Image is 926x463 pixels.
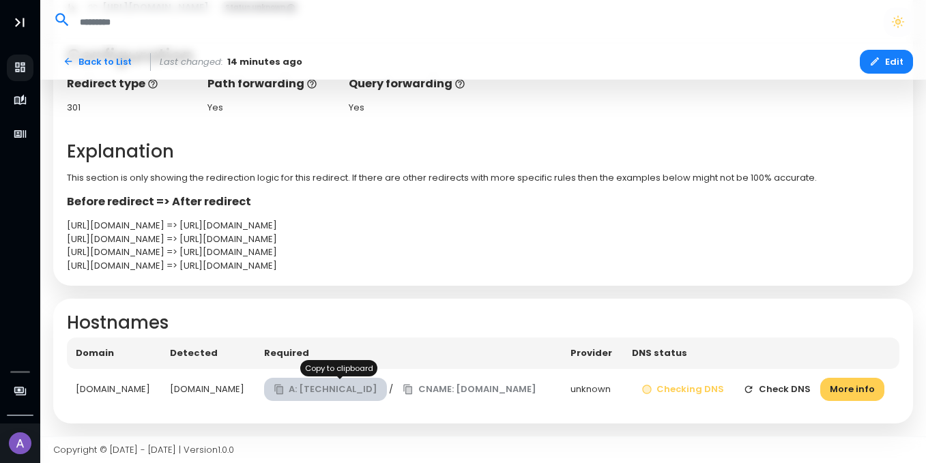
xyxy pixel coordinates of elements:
[67,141,900,162] h2: Explanation
[161,369,255,410] td: [DOMAIN_NAME]
[67,101,194,115] div: 301
[67,245,900,259] div: [URL][DOMAIN_NAME] => [URL][DOMAIN_NAME]
[9,432,31,455] img: Avatar
[562,338,622,369] th: Provider
[623,338,900,369] th: DNS status
[255,338,562,369] th: Required
[570,383,613,396] div: unknown
[67,338,161,369] th: Domain
[860,50,913,74] button: Edit
[7,10,33,35] button: Toggle Aside
[255,369,562,410] td: /
[67,219,900,233] div: [URL][DOMAIN_NAME] => [URL][DOMAIN_NAME]
[207,76,335,92] p: Path forwarding
[820,378,884,402] button: More info
[227,55,302,69] span: 14 minutes ago
[349,76,476,92] p: Query forwarding
[300,360,377,376] div: Copy to clipboard
[160,55,223,69] span: Last changed:
[67,171,900,185] p: This section is only showing the redirection logic for this redirect. If there are other redirect...
[76,383,152,396] div: [DOMAIN_NAME]
[67,312,900,333] h2: Hostnames
[67,233,900,246] div: [URL][DOMAIN_NAME] => [URL][DOMAIN_NAME]
[67,259,900,273] div: [URL][DOMAIN_NAME] => [URL][DOMAIN_NAME]
[264,378,388,402] button: A: [TECHNICAL_ID]
[161,338,255,369] th: Detected
[349,101,476,115] div: Yes
[632,378,734,402] button: Checking DNS
[67,76,194,92] p: Redirect type
[207,101,335,115] div: Yes
[734,378,820,402] button: Check DNS
[67,194,900,210] p: Before redirect => After redirect
[393,378,546,402] button: CNAME: [DOMAIN_NAME]
[53,443,234,456] span: Copyright © [DATE] - [DATE] | Version 1.0.0
[53,50,141,74] a: Back to List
